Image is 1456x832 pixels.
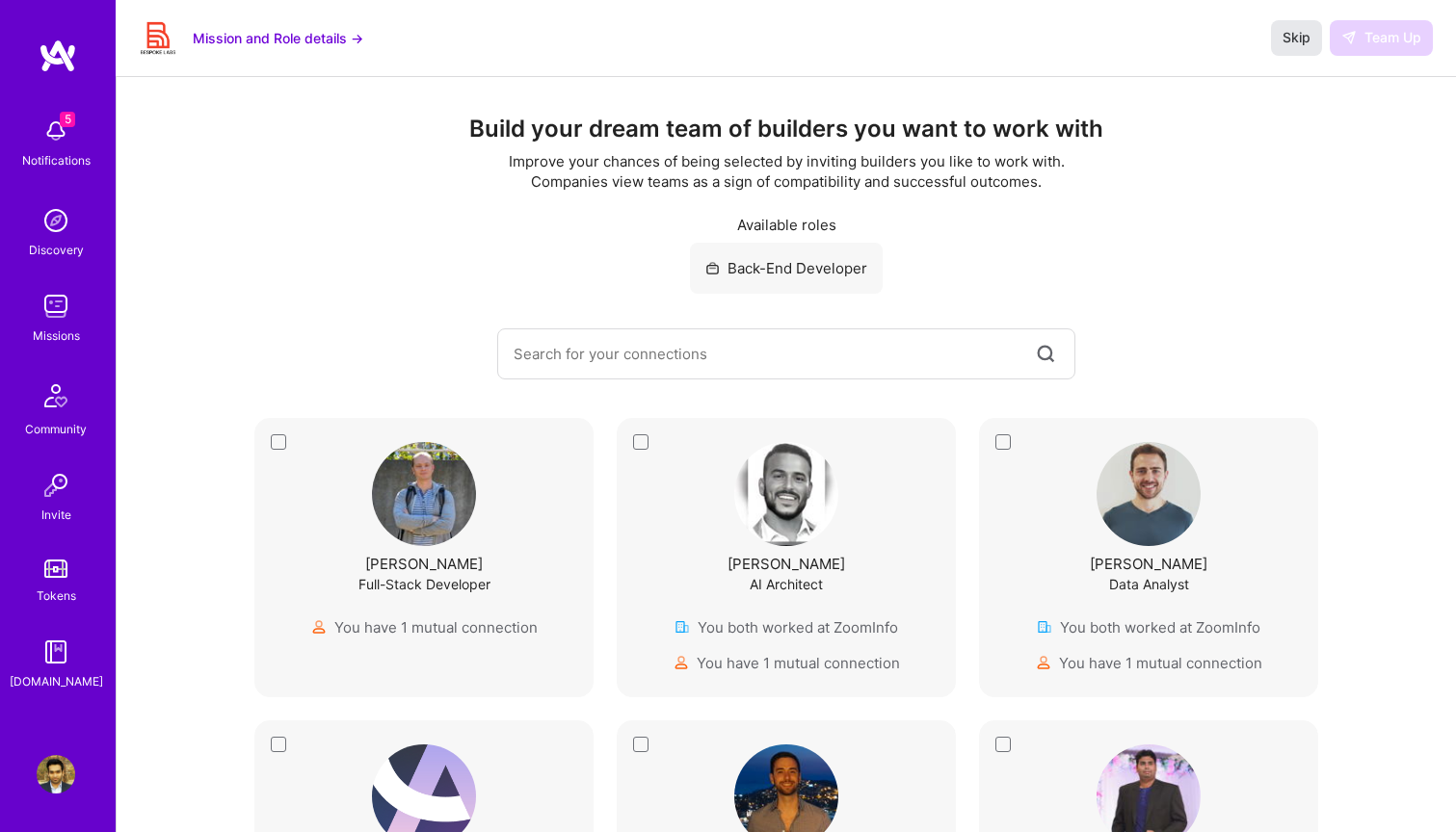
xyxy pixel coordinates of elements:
div: Community [25,419,87,439]
img: logo [39,39,77,73]
div: Notifications [22,150,91,170]
img: User Avatar [37,755,75,793]
img: User Avatar [1097,442,1201,546]
div: You have 1 mutual connection [311,617,538,637]
input: Search for your connections [514,329,1033,378]
div: Tokens [37,585,76,606]
img: mutualConnections icon [311,619,327,635]
div: Full-Stack Developer [358,574,490,594]
span: Skip [1283,28,1310,47]
img: mutualConnections icon [674,655,689,670]
div: You have 1 mutual connection [1036,653,1262,673]
div: You both worked at ZoomInfo [675,617,898,637]
i: icon SuitcaseGray [705,261,720,275]
img: discovery [37,201,75,240]
div: [PERSON_NAME] [365,554,483,574]
button: Mission and Role details → [193,28,363,48]
i: icon SearchGrey [1033,341,1059,367]
div: Discovery [29,240,84,260]
img: Community [33,373,79,419]
img: guide book [37,633,75,671]
div: [PERSON_NAME] [728,554,845,574]
span: 5 [60,112,75,127]
div: Data Analyst [1109,574,1189,594]
img: User Avatar [372,442,476,546]
a: User Avatar [32,755,80,793]
img: User Avatar [734,442,838,546]
img: tokens [44,559,67,578]
div: [PERSON_NAME] [1090,554,1207,574]
div: Missions [33,325,80,346]
img: Invite [37,466,75,505]
img: company icon [675,619,690,635]
div: You both worked at ZoomInfo [1037,617,1260,637]
div: Available roles [155,215,1417,235]
img: Company Logo [139,19,177,58]
button: Skip [1271,20,1322,55]
h3: Build your dream team of builders you want to work with [155,116,1417,143]
div: AI Architect [750,574,823,594]
div: Invite [41,505,71,525]
div: Improve your chances of being selected by inviting builders you like to work with. Companies view... [500,151,1073,192]
div: [DOMAIN_NAME] [10,671,103,691]
img: company icon [1037,619,1052,635]
div: Back-End Developer [690,243,883,294]
img: bell [37,112,75,150]
img: mutualConnections icon [1036,655,1051,670]
img: teamwork [37,287,75,325]
div: You have 1 mutual connection [674,653,900,673]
